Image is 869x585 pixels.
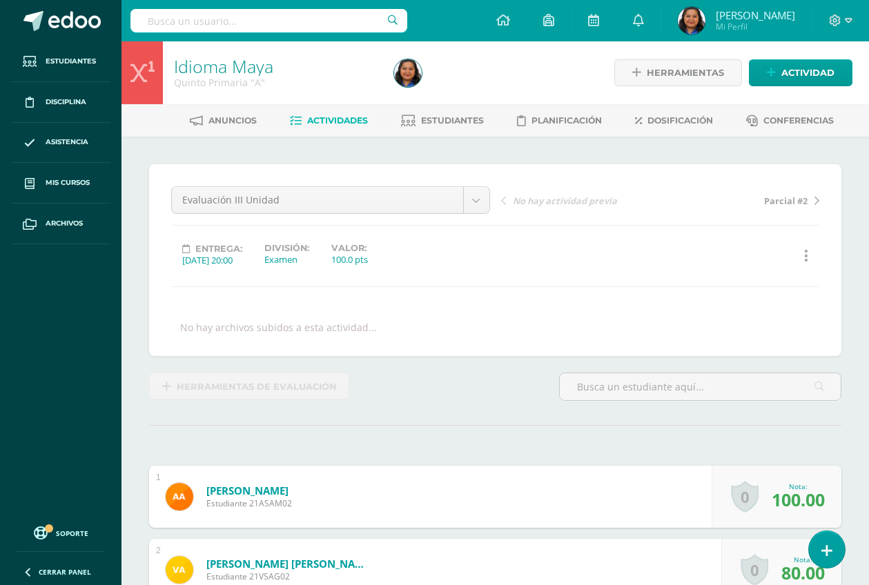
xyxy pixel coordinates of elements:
[763,115,834,126] span: Conferencias
[56,528,88,538] span: Soporte
[678,7,705,34] img: 95ff7255e5efb9ef498d2607293e1cff.png
[635,110,713,132] a: Dosificación
[647,115,713,126] span: Dosificación
[716,21,795,32] span: Mi Perfil
[660,193,819,207] a: Parcial #2
[11,82,110,123] a: Disciplina
[764,195,808,207] span: Parcial #2
[772,488,825,511] span: 100.00
[206,557,372,571] a: [PERSON_NAME] [PERSON_NAME]
[177,374,337,399] span: Herramientas de evaluación
[614,59,742,86] a: Herramientas
[517,110,602,132] a: Planificación
[182,187,453,213] span: Evaluación III Unidad
[174,76,378,89] div: Quinto Primaria 'A'
[264,253,309,266] div: Examen
[781,555,825,564] div: Nota:
[17,523,105,542] a: Soporte
[716,8,795,22] span: [PERSON_NAME]
[195,244,242,254] span: Entrega:
[772,482,825,491] div: Nota:
[206,571,372,582] span: Estudiante 21VSAG02
[746,110,834,132] a: Conferencias
[174,57,378,76] h1: Idioma Maya
[46,56,96,67] span: Estudiantes
[46,177,90,188] span: Mis cursos
[11,163,110,204] a: Mis cursos
[46,137,88,148] span: Asistencia
[781,561,825,584] span: 80.00
[206,497,292,509] span: Estudiante 21ASAM02
[647,60,724,86] span: Herramientas
[264,243,309,253] label: División:
[290,110,368,132] a: Actividades
[180,321,377,334] div: No hay archivos subidos a esta actividad...
[206,484,292,497] a: [PERSON_NAME]
[781,60,834,86] span: Actividad
[11,41,110,82] a: Estudiantes
[331,253,368,266] div: 100.0 pts
[401,110,484,132] a: Estudiantes
[307,115,368,126] span: Actividades
[166,483,193,510] img: bf7a125d950f39b899733a56f88879f8.png
[531,115,602,126] span: Planificación
[190,110,257,132] a: Anuncios
[421,115,484,126] span: Estudiantes
[513,195,617,207] span: No hay actividad previa
[174,54,273,78] a: Idioma Maya
[130,9,407,32] input: Busca un usuario...
[749,59,852,86] a: Actividad
[394,59,422,87] img: 95ff7255e5efb9ef498d2607293e1cff.png
[182,254,242,266] div: [DATE] 20:00
[39,567,91,577] span: Cerrar panel
[208,115,257,126] span: Anuncios
[11,204,110,244] a: Archivos
[46,218,83,229] span: Archivos
[331,243,368,253] label: Valor:
[731,481,759,513] a: 0
[166,556,193,584] img: 9f553e10c201f620d1d2b9ff642ac932.png
[46,97,86,108] span: Disciplina
[11,123,110,163] a: Asistencia
[172,187,489,213] a: Evaluación III Unidad
[560,373,841,400] input: Busca un estudiante aquí...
